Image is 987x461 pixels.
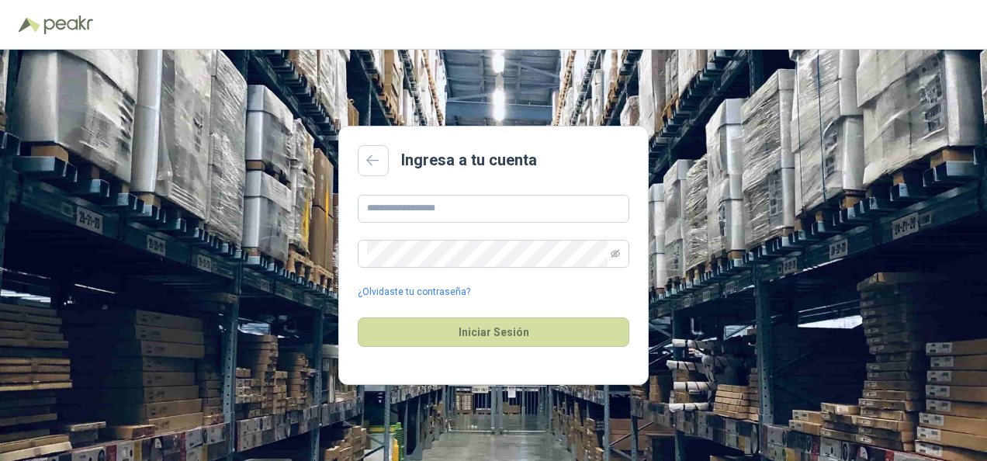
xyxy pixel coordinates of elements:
span: eye-invisible [611,249,620,258]
img: Peakr [43,16,93,34]
img: Logo [19,17,40,33]
button: Iniciar Sesión [358,317,629,347]
h2: Ingresa a tu cuenta [401,148,537,172]
a: ¿Olvidaste tu contraseña? [358,285,470,300]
